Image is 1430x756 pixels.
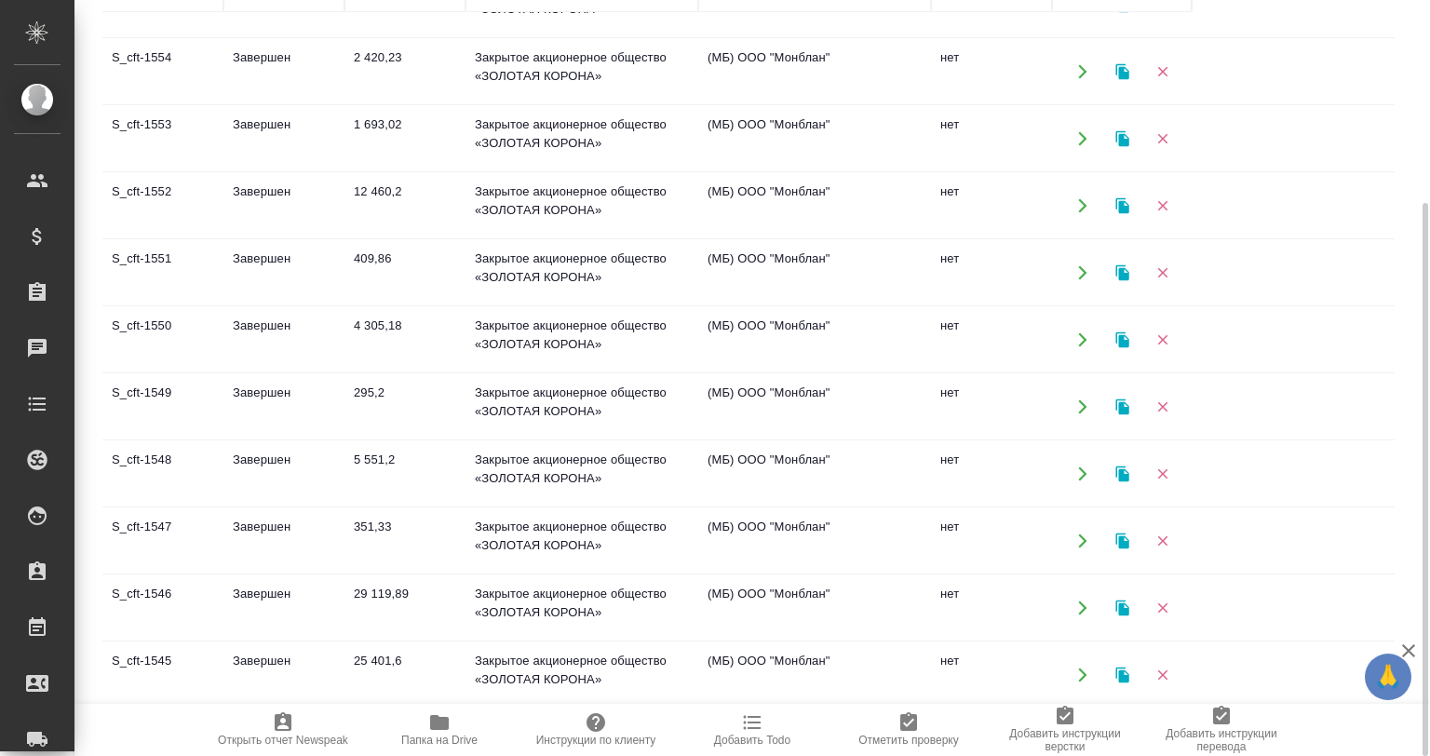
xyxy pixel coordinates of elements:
[1143,387,1181,425] button: Удалить
[1103,588,1141,627] button: Клонировать
[344,240,465,305] td: 409,86
[518,704,674,756] button: Инструкции по клиенту
[1063,253,1101,291] button: Открыть
[223,307,344,372] td: Завершен
[931,307,1052,372] td: нет
[102,307,223,372] td: S_cft-1550
[344,441,465,506] td: 5 551,2
[102,173,223,238] td: S_cft-1552
[931,575,1052,641] td: нет
[858,734,958,747] span: Отметить проверку
[987,704,1143,756] button: Добавить инструкции верстки
[1372,657,1404,696] span: 🙏
[223,508,344,574] td: Завершен
[830,704,987,756] button: Отметить проверку
[223,441,344,506] td: Завершен
[1143,655,1181,694] button: Удалить
[465,39,698,104] td: Закрытое акционерное общество «ЗОЛОТАЯ КОРОНА»
[465,575,698,641] td: Закрытое акционерное общество «ЗОЛОТАЯ КОРОНА»
[674,704,830,756] button: Добавить Todo
[931,441,1052,506] td: нет
[344,39,465,104] td: 2 420,23
[1063,320,1101,358] button: Открыть
[102,441,223,506] td: S_cft-1548
[698,240,931,305] td: (МБ) ООО "Монблан"
[361,704,518,756] button: Папка на Drive
[1103,52,1141,90] button: Клонировать
[344,508,465,574] td: 351,33
[698,106,931,171] td: (МБ) ООО "Монблан"
[698,307,931,372] td: (МБ) ООО "Монблан"
[102,575,223,641] td: S_cft-1546
[223,173,344,238] td: Завершен
[465,508,698,574] td: Закрытое акционерное общество «ЗОЛОТАЯ КОРОНА»
[1143,521,1181,560] button: Удалить
[931,508,1052,574] td: нет
[1103,119,1141,157] button: Клонировать
[223,642,344,708] td: Завершен
[1103,655,1141,694] button: Клонировать
[1154,727,1288,753] span: Добавить инструкции перевода
[931,106,1052,171] td: нет
[931,642,1052,708] td: нет
[931,374,1052,439] td: нет
[344,106,465,171] td: 1 693,02
[344,642,465,708] td: 25 401,6
[223,374,344,439] td: Завершен
[465,374,698,439] td: Закрытое акционерное общество «ЗОЛОТАЯ КОРОНА»
[223,39,344,104] td: Завершен
[1103,186,1141,224] button: Клонировать
[465,106,698,171] td: Закрытое акционерное общество «ЗОЛОТАЯ КОРОНА»
[344,173,465,238] td: 12 460,2
[1063,119,1101,157] button: Открыть
[698,441,931,506] td: (МБ) ООО "Монблан"
[1143,253,1181,291] button: Удалить
[1063,52,1101,90] button: Открыть
[102,642,223,708] td: S_cft-1545
[1365,654,1411,700] button: 🙏
[1103,253,1141,291] button: Клонировать
[102,240,223,305] td: S_cft-1551
[465,173,698,238] td: Закрытое акционерное общество «ЗОЛОТАЯ КОРОНА»
[465,307,698,372] td: Закрытое акционерное общество «ЗОЛОТАЯ КОРОНА»
[698,374,931,439] td: (МБ) ООО "Монблан"
[223,575,344,641] td: Завершен
[698,173,931,238] td: (МБ) ООО "Монблан"
[102,106,223,171] td: S_cft-1553
[1103,454,1141,493] button: Клонировать
[931,240,1052,305] td: нет
[698,39,931,104] td: (МБ) ООО "Монблан"
[344,307,465,372] td: 4 305,18
[102,374,223,439] td: S_cft-1549
[1143,454,1181,493] button: Удалить
[698,575,931,641] td: (МБ) ООО "Монблан"
[931,173,1052,238] td: нет
[1143,588,1181,627] button: Удалить
[223,106,344,171] td: Завершен
[465,240,698,305] td: Закрытое акционерное общество «ЗОЛОТАЯ КОРОНА»
[465,642,698,708] td: Закрытое акционерное общество «ЗОЛОТАЯ КОРОНА»
[102,39,223,104] td: S_cft-1554
[1143,119,1181,157] button: Удалить
[1143,186,1181,224] button: Удалить
[223,240,344,305] td: Завершен
[344,374,465,439] td: 295,2
[931,39,1052,104] td: нет
[998,727,1132,753] span: Добавить инструкции верстки
[102,508,223,574] td: S_cft-1547
[465,441,698,506] td: Закрытое акционерное общество «ЗОЛОТАЯ КОРОНА»
[1063,186,1101,224] button: Открыть
[1143,704,1300,756] button: Добавить инструкции перевода
[1063,387,1101,425] button: Открыть
[344,575,465,641] td: 29 119,89
[1063,655,1101,694] button: Открыть
[205,704,361,756] button: Открыть отчет Newspeak
[1143,320,1181,358] button: Удалить
[1103,320,1141,358] button: Клонировать
[1063,588,1101,627] button: Открыть
[1143,52,1181,90] button: Удалить
[1103,387,1141,425] button: Клонировать
[1063,454,1101,493] button: Открыть
[1103,521,1141,560] button: Клонировать
[714,734,790,747] span: Добавить Todo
